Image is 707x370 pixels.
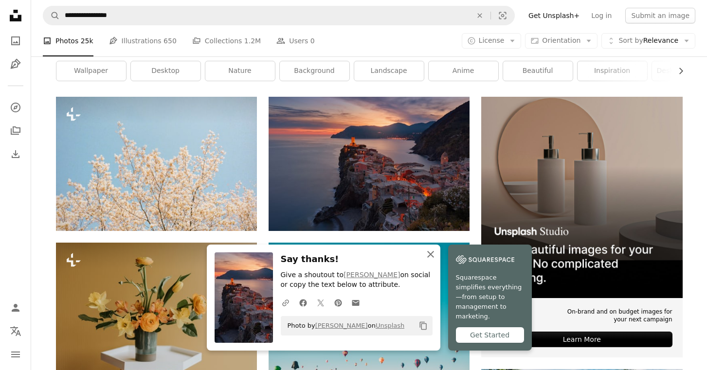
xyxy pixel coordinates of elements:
[269,159,470,168] a: aerial view of village on mountain cliff during orange sunset
[294,293,312,312] a: Share on Facebook
[491,332,672,347] div: Learn More
[43,6,60,25] button: Search Unsplash
[56,305,257,314] a: a vase filled with yellow flowers on top of a white table
[56,159,257,168] a: a tree with white flowers against a blue sky
[354,61,424,81] a: landscape
[329,293,347,312] a: Share on Pinterest
[280,61,349,81] a: background
[6,54,25,74] a: Illustrations
[448,245,532,351] a: Squarespace simplifies everything—from setup to management to marketing.Get Started
[415,317,432,334] button: Copy to clipboard
[6,345,25,364] button: Menu
[315,322,368,329] a: [PERSON_NAME]
[281,270,433,290] p: Give a shoutout to on social or copy the text below to attribute.
[481,97,682,298] img: file-1715714113747-b8b0561c490eimage
[344,271,400,279] a: [PERSON_NAME]
[244,35,261,46] span: 1.2M
[376,322,404,329] a: Unsplash
[625,8,695,23] button: Submit an image
[456,327,524,343] div: Get Started
[163,35,177,46] span: 650
[525,33,598,49] button: Orientation
[6,298,25,317] a: Log in / Sign up
[109,25,177,56] a: Illustrations 650
[6,144,25,164] a: Download History
[672,61,683,81] button: scroll list to the right
[491,6,514,25] button: Visual search
[479,36,505,44] span: License
[578,61,647,81] a: inspiration
[205,61,275,81] a: nature
[469,6,490,25] button: Clear
[6,121,25,141] a: Collections
[347,293,364,312] a: Share over email
[6,321,25,341] button: Language
[6,6,25,27] a: Home — Unsplash
[481,97,682,357] a: On-brand and on budget images for your next campaignLearn More
[503,61,573,81] a: beautiful
[276,25,315,56] a: Users 0
[56,61,126,81] a: wallpaper
[429,61,498,81] a: anime
[6,98,25,117] a: Explore
[523,8,585,23] a: Get Unsplash+
[43,6,515,25] form: Find visuals sitewide
[310,35,315,46] span: 0
[269,97,470,230] img: aerial view of village on mountain cliff during orange sunset
[462,33,522,49] button: License
[585,8,617,23] a: Log in
[456,252,514,267] img: file-1747939142011-51e5cc87e3c9
[601,33,695,49] button: Sort byRelevance
[192,25,261,56] a: Collections 1.2M
[618,36,643,44] span: Sort by
[131,61,200,81] a: desktop
[618,36,678,46] span: Relevance
[281,252,433,266] h3: Say thanks!
[56,97,257,230] img: a tree with white flowers against a blue sky
[283,318,405,334] span: Photo by on
[312,293,329,312] a: Share on Twitter
[456,273,524,321] span: Squarespace simplifies everything—from setup to management to marketing.
[562,308,672,324] span: On-brand and on budget images for your next campaign
[542,36,580,44] span: Orientation
[6,31,25,51] a: Photos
